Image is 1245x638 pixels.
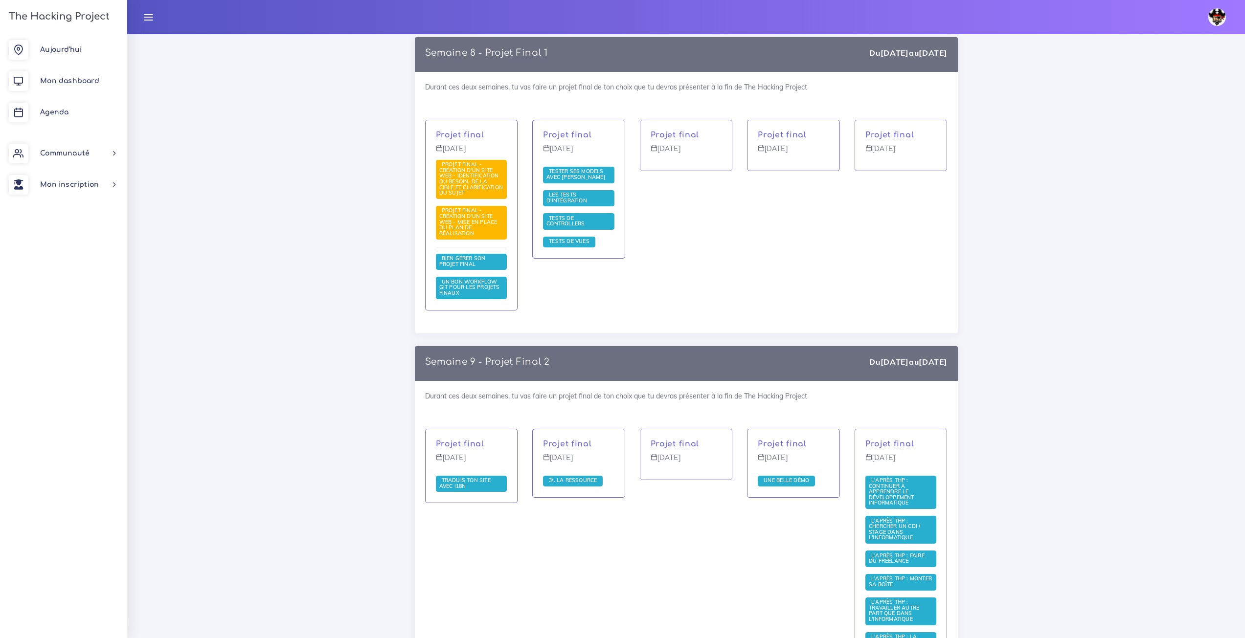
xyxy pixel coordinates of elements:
[436,145,507,160] p: [DATE]
[758,145,829,160] p: [DATE]
[439,255,486,267] span: Bien gérer son projet final
[546,215,587,227] span: Tests de controllers
[1208,8,1226,26] img: avatar
[40,46,82,53] span: Aujourd'hui
[415,72,958,333] div: Durant ces deux semaines, tu vas faire un projet final de ton choix que tu devras présenter à la ...
[543,131,614,140] p: Projet final
[436,131,507,140] p: Projet final
[651,440,722,449] p: Projet final
[425,47,548,58] p: Semaine 8 - Projet Final 1
[865,131,937,140] p: Projet final
[758,440,829,449] p: Projet final
[6,11,110,22] h3: The Hacking Project
[869,477,914,506] span: L'après THP : Continuer à apprendre le développement informatique
[40,109,68,116] span: Agenda
[439,207,498,236] span: Projet final - création d'un site web - Mise en place du plan de réalisation
[546,238,592,244] span: Tests de vues
[40,150,90,157] span: Communauté
[439,477,491,489] span: Traduis ton site avec i18n
[436,454,507,469] p: [DATE]
[761,477,812,484] span: Une belle démo
[651,454,722,469] p: [DATE]
[869,356,947,368] div: Du au
[651,131,722,140] p: Projet final
[869,552,925,565] span: L'après THP : Faire du freelance
[865,454,937,469] p: [DATE]
[546,191,589,204] span: Les tests d'intégration
[425,356,550,367] p: Semaine 9 - Projet Final 2
[543,145,614,160] p: [DATE]
[869,598,919,622] span: L'après THP : Travailler autre part que dans l'informatique
[40,77,99,85] span: Mon dashboard
[881,357,909,367] strong: [DATE]
[869,47,947,59] div: Du au
[919,357,947,367] strong: [DATE]
[439,278,500,296] span: Un bon workflow Git pour les projets finaux
[40,181,99,188] span: Mon inscription
[865,145,937,160] p: [DATE]
[869,517,921,541] span: L'après THP : Chercher un CDI / Stage dans l'informatique
[869,575,932,588] span: L'après THP : Monter sa boîte
[919,48,947,58] strong: [DATE]
[436,440,507,449] p: Projet final
[546,477,599,484] span: 3\. La ressource
[758,454,829,469] p: [DATE]
[546,168,608,180] span: Tester ses models avec [PERSON_NAME]
[651,145,722,160] p: [DATE]
[543,440,614,449] p: Projet final
[758,131,829,140] p: Projet final
[865,440,937,449] p: Projet final
[543,454,614,469] p: [DATE]
[439,161,503,196] span: Projet final - création d'un site web - Identification du besoin, de la cible et clarification du...
[881,48,909,58] strong: [DATE]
